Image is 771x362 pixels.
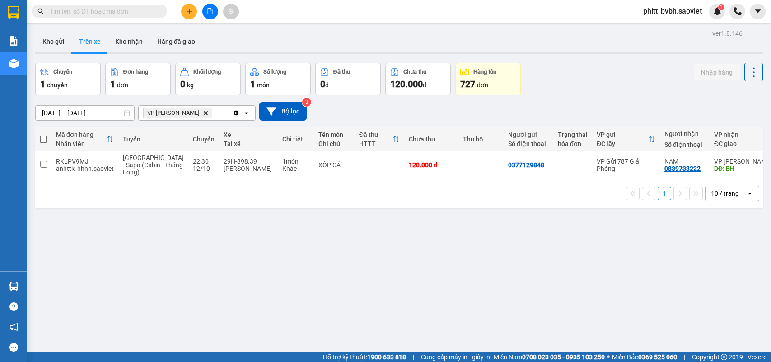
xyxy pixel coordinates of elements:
sup: 1 [718,4,724,10]
span: món [257,81,270,89]
span: copyright [721,354,727,360]
button: Hàng đã giao [150,31,202,52]
svg: open [243,109,250,117]
input: Select a date range. [36,106,134,120]
div: VP nhận [714,131,766,138]
img: icon-new-feature [713,7,721,15]
span: Cung cấp máy in - giấy in: [421,352,491,362]
div: hóa đơn [558,140,588,147]
input: Selected VP Bảo Hà. [214,108,215,118]
sup: 3 [302,98,311,107]
div: Chi tiết [282,136,309,143]
div: anhttk_hhhn.saoviet [56,165,114,172]
div: ver 1.8.146 [712,28,743,38]
img: phone-icon [734,7,742,15]
span: chuyến [47,81,68,89]
div: Khối lượng [193,69,221,75]
button: Kho nhận [108,31,150,52]
img: warehouse-icon [9,282,19,291]
button: Bộ lọc [259,102,307,121]
div: 12/10 [193,165,215,172]
div: [PERSON_NAME] [224,165,273,172]
div: Đã thu [333,69,350,75]
th: Toggle SortBy [355,127,404,151]
div: Số điện thoại [664,141,705,148]
span: đơn [477,81,488,89]
button: Chưa thu120.000đ [385,63,451,95]
span: đ [423,81,426,89]
div: Khác [282,165,309,172]
span: 1 [720,4,723,10]
div: NAM [664,158,705,165]
div: Chưa thu [409,136,454,143]
span: kg [187,81,194,89]
div: 10 / trang [711,189,739,198]
button: caret-down [750,4,766,19]
span: đơn [117,81,128,89]
button: Nhập hàng [694,64,740,80]
span: 0 [320,79,325,89]
div: Mã đơn hàng [56,131,107,138]
span: notification [9,323,18,331]
div: VP Gửi 787 Giải Phóng [597,158,655,172]
div: 120.000 đ [409,161,454,169]
button: plus [181,4,197,19]
button: Kho gửi [35,31,72,52]
div: Tài xế [224,140,273,147]
button: Đã thu0đ [315,63,381,95]
span: 1 [40,79,45,89]
button: Chuyến1chuyến [35,63,101,95]
div: Tuyến [123,136,184,143]
div: Chuyến [53,69,72,75]
div: Thu hộ [463,136,499,143]
svg: open [746,190,753,197]
span: aim [228,8,234,14]
span: search [37,8,44,14]
span: ⚪️ [607,355,610,359]
div: Trạng thái [558,131,588,138]
div: Số lượng [263,69,286,75]
div: ĐC lấy [597,140,648,147]
span: đ [325,81,329,89]
div: Số điện thoại [508,140,549,147]
img: solution-icon [9,36,19,46]
span: message [9,343,18,352]
strong: 0708 023 035 - 0935 103 250 [522,353,605,361]
button: file-add [202,4,218,19]
div: Người nhận [664,130,705,137]
button: aim [223,4,239,19]
div: HTTT [359,140,393,147]
div: Chưa thu [403,69,426,75]
button: Đơn hàng1đơn [105,63,171,95]
strong: 1900 633 818 [367,353,406,361]
div: 22:30 [193,158,215,165]
span: | [684,352,685,362]
div: VP gửi [597,131,648,138]
span: question-circle [9,302,18,311]
button: Số lượng1món [245,63,311,95]
span: | [413,352,414,362]
div: Xe [224,131,273,138]
img: logo-vxr [8,6,19,19]
span: file-add [207,8,213,14]
div: 0839733222 [664,165,701,172]
button: Hàng tồn727đơn [455,63,521,95]
span: 1 [250,79,255,89]
th: Toggle SortBy [51,127,118,151]
span: [GEOGRAPHIC_DATA] - Sapa (Cabin - Thăng Long) [123,154,184,176]
div: 1 món [282,158,309,165]
span: 1 [110,79,115,89]
span: Miền Nam [494,352,605,362]
div: Chuyến [193,136,215,143]
div: 29H-898.39 [224,158,273,165]
div: ĐC giao [714,140,766,147]
span: caret-down [754,7,762,15]
div: Hàng tồn [473,69,496,75]
span: VP Bảo Hà, close by backspace [143,108,212,118]
input: Tìm tên, số ĐT hoặc mã đơn [50,6,156,16]
span: Hỗ trợ kỹ thuật: [323,352,406,362]
div: Đơn hàng [123,69,148,75]
span: plus [186,8,192,14]
span: phitt_bvbh.saoviet [636,5,709,17]
strong: 0369 525 060 [638,353,677,361]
